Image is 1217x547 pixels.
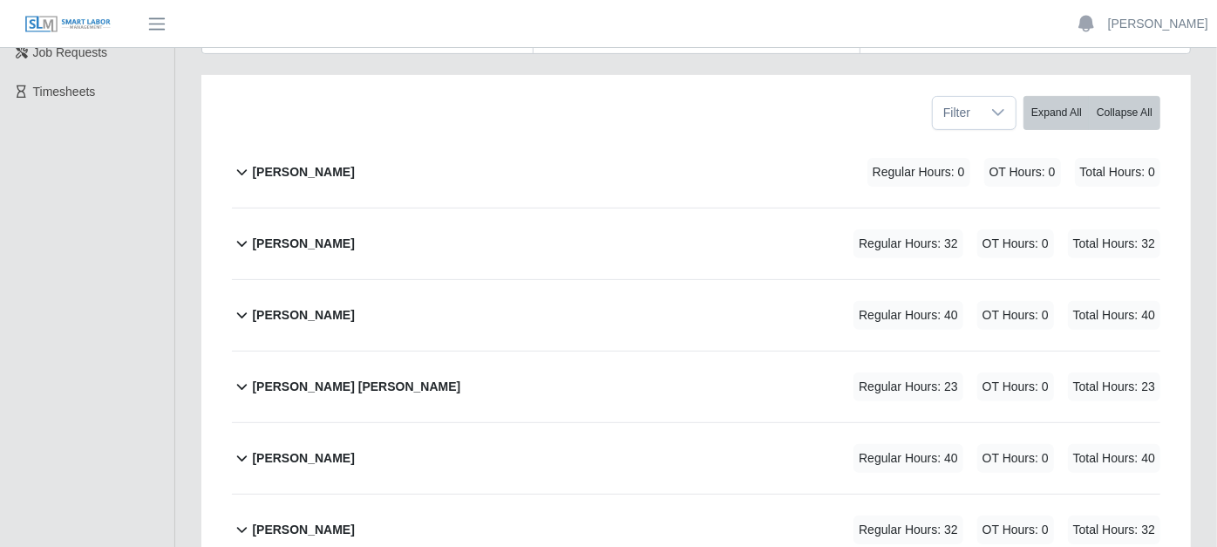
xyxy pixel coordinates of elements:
button: Expand All [1023,96,1090,130]
span: OT Hours: 0 [977,229,1054,258]
span: OT Hours: 0 [977,373,1054,401]
span: Regular Hours: 23 [853,373,963,401]
span: Regular Hours: 40 [853,444,963,473]
button: [PERSON_NAME] [PERSON_NAME] Regular Hours: 23 OT Hours: 0 Total Hours: 23 [232,352,1160,422]
b: [PERSON_NAME] [PERSON_NAME] [252,378,460,396]
span: Timesheets [33,85,96,99]
button: Collapse All [1089,96,1160,130]
span: OT Hours: 0 [977,301,1054,330]
span: Total Hours: 0 [1075,158,1160,187]
span: Total Hours: 23 [1068,373,1160,401]
span: OT Hours: 0 [977,444,1054,473]
span: Regular Hours: 0 [867,158,970,187]
span: Total Hours: 40 [1068,301,1160,330]
span: OT Hours: 0 [977,516,1054,544]
div: bulk actions [1023,96,1160,130]
span: Total Hours: 32 [1068,229,1160,258]
a: [PERSON_NAME] [1108,15,1208,33]
span: Total Hours: 32 [1068,516,1160,544]
span: Regular Hours: 40 [853,301,963,330]
b: [PERSON_NAME] [252,163,354,181]
b: [PERSON_NAME] [252,235,354,253]
span: Regular Hours: 32 [853,516,963,544]
span: Regular Hours: 32 [853,229,963,258]
button: [PERSON_NAME] Regular Hours: 40 OT Hours: 0 Total Hours: 40 [232,423,1160,494]
span: Filter [933,97,981,129]
b: [PERSON_NAME] [252,521,354,539]
img: SLM Logo [24,15,112,34]
button: [PERSON_NAME] Regular Hours: 40 OT Hours: 0 Total Hours: 40 [232,280,1160,351]
button: [PERSON_NAME] Regular Hours: 0 OT Hours: 0 Total Hours: 0 [232,137,1160,208]
b: [PERSON_NAME] [252,449,354,468]
button: [PERSON_NAME] Regular Hours: 32 OT Hours: 0 Total Hours: 32 [232,209,1160,279]
span: Job Requests [33,45,108,59]
b: [PERSON_NAME] [252,306,354,325]
span: Total Hours: 40 [1068,444,1160,473]
span: OT Hours: 0 [984,158,1061,187]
